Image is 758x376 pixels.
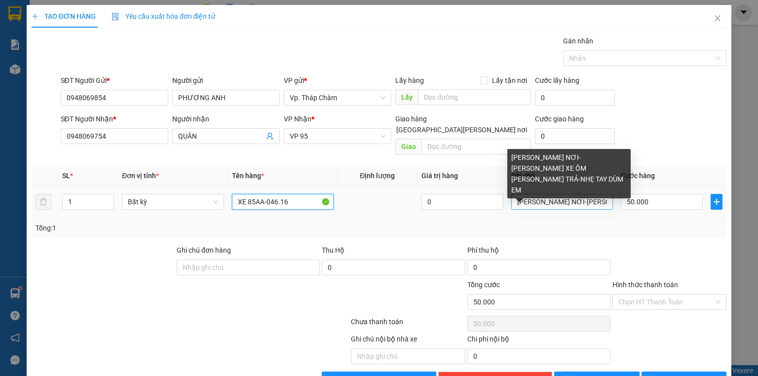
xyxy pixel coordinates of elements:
[535,115,584,123] label: Cước giao hàng
[395,115,427,123] span: Giao hàng
[467,281,500,289] span: Tổng cước
[704,5,731,33] button: Close
[122,172,159,180] span: Đơn vị tính
[711,194,722,210] button: plus
[112,12,216,20] span: Yêu cầu xuất hóa đơn điện tử
[535,90,615,106] input: Cước lấy hàng
[172,75,280,86] div: Người gửi
[177,260,320,275] input: Ghi chú đơn hàng
[612,281,678,289] label: Hình thức thanh toán
[392,124,531,135] span: [GEOGRAPHIC_DATA][PERSON_NAME] nơi
[507,149,631,198] div: [PERSON_NAME] NƠI-[PERSON_NAME] XE ÔM [PERSON_NAME] TRẢ-NHẸ TAY DÙM EM
[351,348,465,364] input: Nhập ghi chú
[284,115,311,123] span: VP Nhận
[563,37,593,45] label: Gán nhãn
[418,89,531,105] input: Dọc đường
[177,246,231,254] label: Ghi chú đơn hàng
[467,245,610,260] div: Phí thu hộ
[467,334,610,348] div: Chi phí nội bộ
[350,316,466,334] div: Chưa thanh toán
[36,223,293,233] div: Tổng: 1
[535,128,615,144] input: Cước giao hàng
[621,172,655,180] span: Cước hàng
[421,139,531,154] input: Dọc đường
[421,172,458,180] span: Giá trị hàng
[61,75,168,86] div: SĐT Người Gửi
[290,90,385,105] span: Vp. Tháp Chàm
[36,194,51,210] button: delete
[711,198,722,206] span: plus
[32,12,96,20] span: TẠO ĐƠN HÀNG
[128,194,218,209] span: Bất kỳ
[360,172,395,180] span: Định lượng
[61,113,168,124] div: SĐT Người Nhận
[395,76,424,84] span: Lấy hàng
[284,75,391,86] div: VP gửi
[421,194,503,210] input: 0
[488,75,531,86] span: Lấy tận nơi
[62,172,70,180] span: SL
[112,13,119,21] img: icon
[395,89,418,105] span: Lấy
[172,113,280,124] div: Người nhận
[32,13,38,20] span: plus
[266,132,274,140] span: user-add
[232,172,264,180] span: Tên hàng
[351,334,465,348] div: Ghi chú nội bộ nhà xe
[322,246,344,254] span: Thu Hộ
[232,194,334,210] input: VD: Bàn, Ghế
[395,139,421,154] span: Giao
[290,129,385,144] span: VP 95
[714,14,721,22] span: close
[535,76,579,84] label: Cước lấy hàng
